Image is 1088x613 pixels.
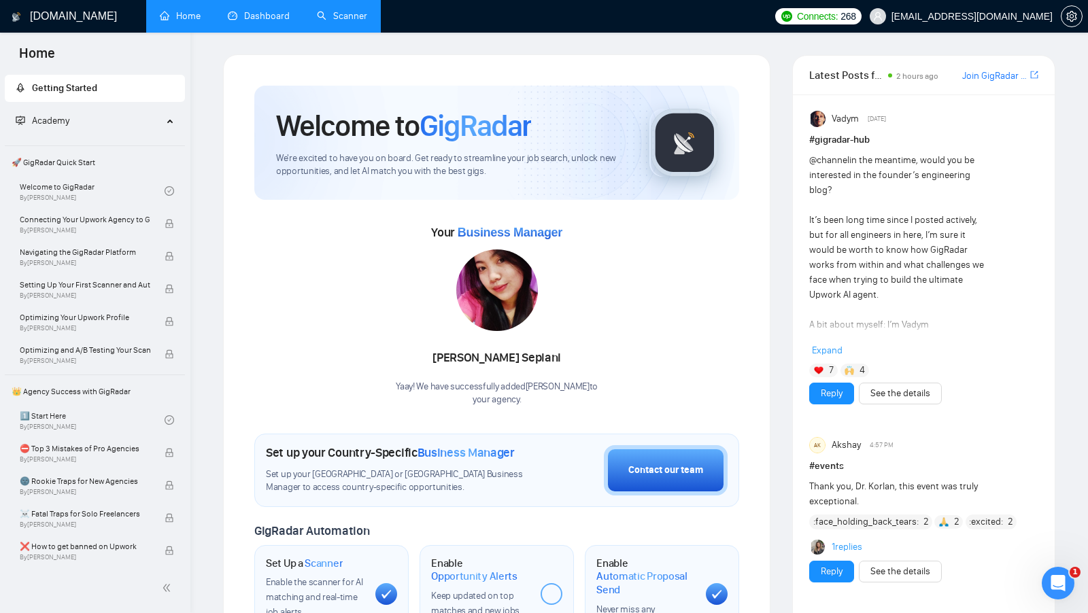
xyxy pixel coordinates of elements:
button: See the details [859,383,942,404]
span: Opportunity Alerts [431,570,517,583]
h1: Enable [596,557,695,597]
img: Vadym [811,111,827,127]
span: ⛔ Top 3 Mistakes of Pro Agencies [20,442,150,455]
span: 🌚 Rookie Traps for New Agencies [20,474,150,488]
span: Your [431,225,562,240]
div: Thank you, Dr. Korlan, this event was truly exceptional. [809,479,992,509]
span: :face_holding_back_tears: [813,514,919,529]
img: Korlan [811,540,826,555]
span: Home [8,43,66,72]
span: :excited: [969,514,1003,529]
span: Expand [812,345,843,356]
img: 1708932398273-WhatsApp%20Image%202024-02-26%20at%2015.20.52.jpeg [456,249,538,331]
a: Welcome to GigRadarBy[PERSON_NAME] [20,176,165,206]
span: Latest Posts from the GigRadar Community [809,67,883,84]
img: ❤️ [814,366,823,375]
span: lock [165,546,174,555]
img: logo [12,6,21,28]
a: export [1030,69,1038,82]
button: setting [1061,5,1083,27]
span: Optimizing and A/B Testing Your Scanner for Better Results [20,343,150,357]
span: Set up your [GEOGRAPHIC_DATA] or [GEOGRAPHIC_DATA] Business Manager to access country-specific op... [266,468,536,494]
h1: # events [809,459,1038,474]
span: Academy [32,115,69,126]
a: Reply [821,386,843,401]
li: Getting Started [5,75,185,102]
span: 268 [840,9,855,24]
h1: # gigradar-hub [809,133,1038,147]
span: check-circle [165,415,174,425]
span: Connecting Your Upwork Agency to GigRadar [20,213,150,226]
span: We're excited to have you on board. Get ready to streamline your job search, unlock new opportuni... [276,152,628,178]
p: your agency . [396,393,598,406]
span: 1 [1070,567,1081,578]
span: By [PERSON_NAME] [20,292,150,300]
span: 2 hours ago [896,71,938,81]
span: lock [165,513,174,523]
span: Akshay [832,438,861,453]
span: Setting Up Your First Scanner and Auto-Bidder [20,278,150,292]
a: searchScanner [317,10,367,22]
button: Contact our team [604,445,728,495]
span: Scanner [305,557,343,570]
span: lock [165,284,174,294]
span: user [873,12,883,21]
img: 🙏 [939,517,949,527]
a: See the details [870,386,930,401]
span: Business Manager [458,226,562,239]
span: [DATE] [868,113,886,125]
span: rocket [16,83,25,92]
span: Academy [16,115,69,126]
iframe: Intercom live chat [1042,567,1074,599]
img: 🙌 [845,366,854,375]
span: check-circle [165,186,174,196]
span: 7 [829,364,834,377]
a: homeHome [160,10,201,22]
span: lock [165,251,174,261]
span: lock [165,317,174,326]
span: 👑 Agency Success with GigRadar [6,378,184,405]
span: 4:57 PM [870,439,894,451]
a: 1replies [832,540,862,554]
span: lock [165,219,174,228]
span: lock [165,349,174,359]
span: lock [165,448,174,457]
span: By [PERSON_NAME] [20,553,150,561]
span: Automatic Proposal Send [596,570,695,596]
span: Business Manager [418,445,515,460]
a: 1️⃣ Start HereBy[PERSON_NAME] [20,405,165,435]
span: lock [165,480,174,490]
span: By [PERSON_NAME] [20,521,150,529]
span: setting [1061,11,1082,22]
h1: Enable [431,557,530,583]
div: Contact our team [628,463,703,478]
a: See the details [870,564,930,579]
div: Yaay! We have successfully added [PERSON_NAME] to [396,381,598,406]
span: double-left [162,581,175,595]
span: ❌ How to get banned on Upwork [20,540,150,553]
span: By [PERSON_NAME] [20,324,150,332]
span: Vadym [832,111,859,126]
span: @channel [809,154,849,166]
span: By [PERSON_NAME] [20,259,150,267]
a: Join GigRadar Slack Community [962,69,1027,84]
span: ☠️ Fatal Traps for Solo Freelancers [20,507,150,521]
a: Reply [821,564,843,579]
span: 2 [923,515,929,529]
span: 2 [1008,515,1013,529]
span: By [PERSON_NAME] [20,455,150,463]
span: GigRadar Automation [254,523,369,538]
span: By [PERSON_NAME] [20,357,150,365]
span: By [PERSON_NAME] [20,488,150,496]
span: Optimizing Your Upwork Profile [20,311,150,324]
span: Connects: [797,9,838,24]
div: AK [810,438,825,453]
a: setting [1061,11,1083,22]
h1: Set up your Country-Specific [266,445,515,460]
span: 4 [860,364,865,377]
span: Navigating the GigRadar Platform [20,245,150,259]
span: GigRadar [420,107,531,144]
button: Reply [809,561,854,582]
img: upwork-logo.png [781,11,792,22]
h1: Welcome to [276,107,531,144]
